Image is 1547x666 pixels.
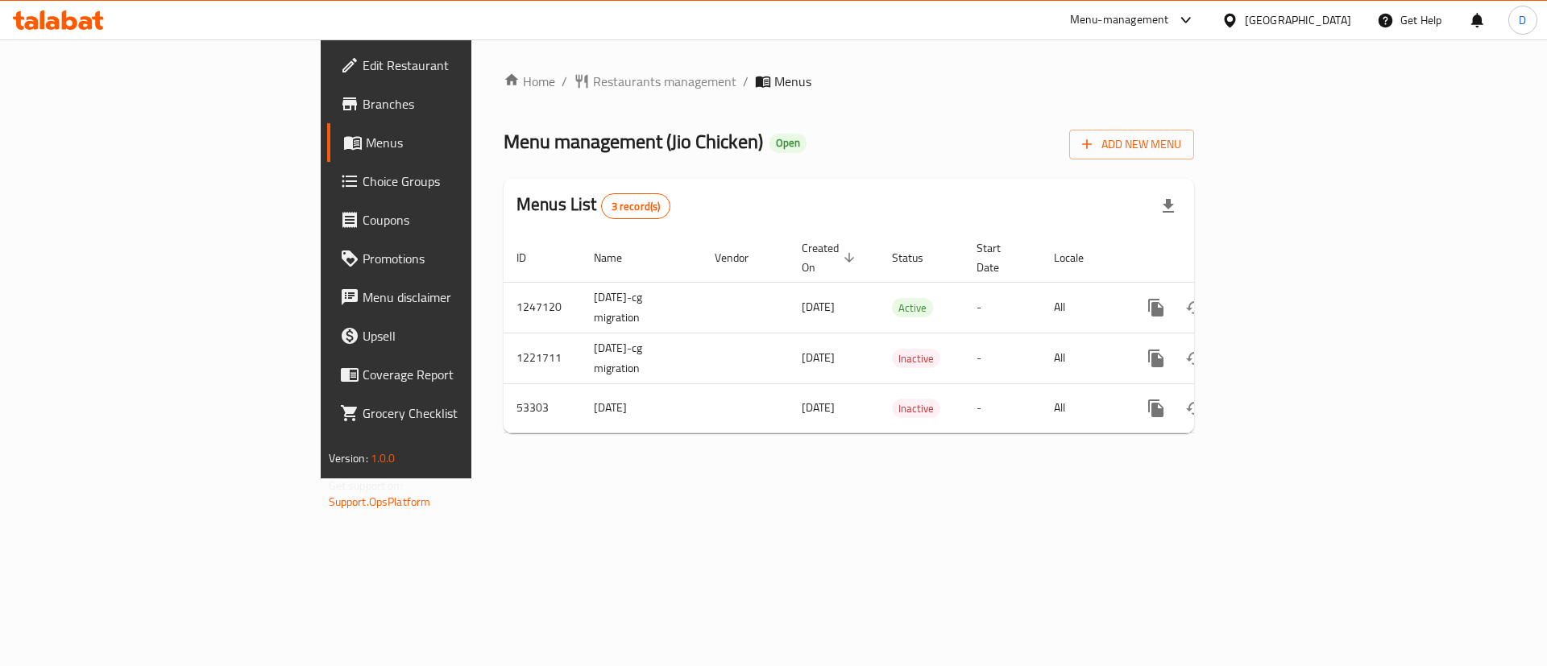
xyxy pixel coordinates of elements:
[1149,187,1188,225] div: Export file
[593,72,736,91] span: Restaurants management
[964,282,1041,333] td: -
[601,193,671,219] div: Total records count
[363,326,566,345] span: Upsell
[892,248,944,267] span: Status
[366,133,566,152] span: Menus
[715,248,769,267] span: Vendor
[774,72,811,91] span: Menus
[1137,339,1176,378] button: more
[769,134,807,153] div: Open
[892,299,933,317] span: Active
[327,355,579,394] a: Coverage Report
[769,136,807,150] span: Open
[574,72,736,91] a: Restaurants management
[327,46,579,85] a: Edit Restaurant
[1054,248,1105,267] span: Locale
[1519,11,1526,29] span: D
[802,347,835,368] span: [DATE]
[327,316,579,355] a: Upsell
[516,192,670,219] h2: Menus List
[327,85,579,123] a: Branches
[1137,288,1176,327] button: more
[892,399,940,418] div: Inactive
[504,72,1194,91] nav: breadcrumb
[327,239,579,278] a: Promotions
[892,298,933,317] div: Active
[363,56,566,75] span: Edit Restaurant
[363,365,566,384] span: Coverage Report
[892,399,940,418] span: Inactive
[1069,130,1194,159] button: Add New Menu
[581,383,702,432] td: [DATE]
[1176,288,1214,327] button: Change Status
[363,210,566,230] span: Coupons
[1041,383,1124,432] td: All
[327,201,579,239] a: Coupons
[371,448,396,469] span: 1.0.0
[1041,333,1124,383] td: All
[329,475,403,496] span: Get support on:
[892,350,940,368] span: Inactive
[363,287,566,307] span: Menu disclaimer
[504,234,1304,433] table: enhanced table
[1041,282,1124,333] td: All
[327,162,579,201] a: Choice Groups
[1070,10,1169,30] div: Menu-management
[327,394,579,432] a: Grocery Checklist
[1082,134,1181,155] span: Add New Menu
[581,282,702,333] td: [DATE]-cg migration
[743,72,749,91] li: /
[892,349,940,368] div: Inactive
[802,397,835,418] span: [DATE]
[327,278,579,316] a: Menu disclaimer
[363,172,566,191] span: Choice Groups
[1245,11,1351,29] div: [GEOGRAPHIC_DATA]
[602,199,670,214] span: 3 record(s)
[802,296,835,317] span: [DATE]
[363,249,566,268] span: Promotions
[516,248,547,267] span: ID
[1176,339,1214,378] button: Change Status
[363,403,566,423] span: Grocery Checklist
[329,448,368,469] span: Version:
[327,123,579,162] a: Menus
[504,123,763,159] span: Menu management ( Jio Chicken )
[1137,389,1176,428] button: more
[1176,389,1214,428] button: Change Status
[594,248,643,267] span: Name
[1124,234,1304,283] th: Actions
[802,238,860,277] span: Created On
[363,94,566,114] span: Branches
[329,491,431,512] a: Support.OpsPlatform
[964,333,1041,383] td: -
[581,333,702,383] td: [DATE]-cg migration
[977,238,1022,277] span: Start Date
[964,383,1041,432] td: -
